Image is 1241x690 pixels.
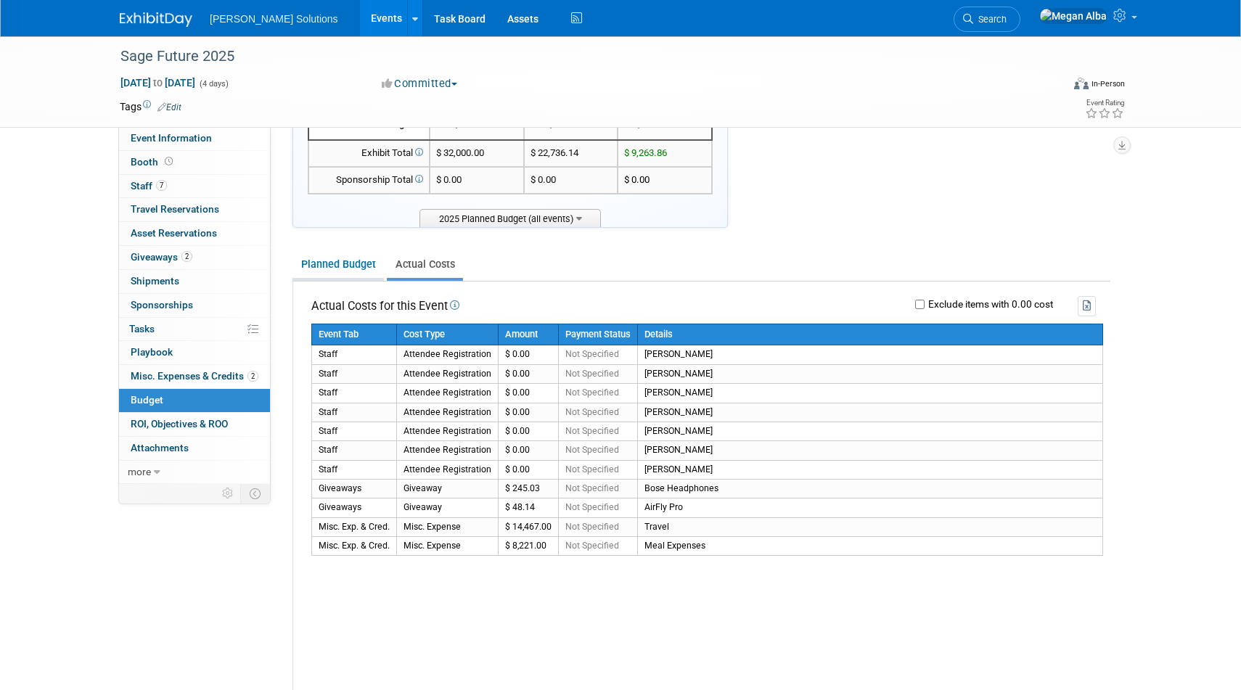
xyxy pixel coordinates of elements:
[638,537,1103,556] td: Meal Expenses
[524,140,618,167] td: $ 22,736.14
[397,364,499,383] td: Attendee Registration
[397,479,499,498] td: Giveaway
[129,323,155,334] span: Tasks
[119,270,270,293] a: Shipments
[119,151,270,174] a: Booth
[638,498,1103,517] td: AirFly Pro
[565,445,619,455] span: Not Specified
[311,296,459,316] td: Actual Costs for this Event
[499,364,559,383] td: $ 0.00
[565,464,619,475] span: Not Specified
[119,198,270,221] a: Travel Reservations
[565,426,619,436] span: Not Specified
[119,175,270,198] a: Staff7
[119,246,270,269] a: Giveaways2
[387,251,463,278] a: Actual Costs
[499,441,559,460] td: $ 0.00
[312,364,397,383] td: Staff
[973,14,1007,25] span: Search
[247,371,258,382] span: 2
[131,418,228,430] span: ROI, Objectives & ROO
[131,394,163,406] span: Budget
[565,522,619,532] span: Not Specified
[1085,99,1124,107] div: Event Rating
[131,346,173,358] span: Playbook
[1039,8,1107,24] img: Megan Alba
[312,384,397,403] td: Staff
[315,173,423,187] div: Sponsorship Total
[312,324,397,345] th: Event Tab
[638,517,1103,536] td: Travel
[565,483,619,493] span: Not Specified
[312,403,397,422] td: Staff
[499,403,559,422] td: $ 0.00
[115,44,1039,70] div: Sage Future 2025
[638,324,1103,345] th: Details
[499,384,559,403] td: $ 0.00
[119,341,270,364] a: Playbook
[397,324,499,345] th: Cost Type
[397,517,499,536] td: Misc. Expense
[499,479,559,498] td: $ 245.03
[397,422,499,440] td: Attendee Registration
[638,403,1103,422] td: [PERSON_NAME]
[312,498,397,517] td: Giveaways
[975,75,1125,97] div: Event Format
[315,147,423,160] div: Exhibit Total
[499,517,559,536] td: $ 14,467.00
[119,127,270,150] a: Event Information
[624,174,650,185] span: $ 0.00
[119,318,270,341] a: Tasks
[499,324,559,345] th: Amount
[131,203,219,215] span: Travel Reservations
[638,460,1103,479] td: [PERSON_NAME]
[128,466,151,477] span: more
[565,349,619,359] span: Not Specified
[565,407,619,417] span: Not Specified
[119,413,270,436] a: ROI, Objectives & ROO
[499,460,559,479] td: $ 0.00
[499,422,559,440] td: $ 0.00
[210,13,338,25] span: [PERSON_NAME] Solutions
[1091,78,1125,89] div: In-Person
[499,498,559,517] td: $ 48.14
[131,370,258,382] span: Misc. Expenses & Credits
[120,12,192,27] img: ExhibitDay
[312,517,397,536] td: Misc. Exp. & Cred.
[120,76,196,89] span: [DATE] [DATE]
[119,222,270,245] a: Asset Reservations
[436,174,462,185] span: $ 0.00
[397,441,499,460] td: Attendee Registration
[397,345,499,364] td: Attendee Registration
[119,437,270,460] a: Attachments
[1074,78,1089,89] img: Format-Inperson.png
[377,76,463,91] button: Committed
[119,294,270,317] a: Sponsorships
[312,537,397,556] td: Misc. Exp. & Cred.
[131,442,189,453] span: Attachments
[638,345,1103,364] td: [PERSON_NAME]
[156,180,167,191] span: 7
[119,461,270,484] a: more
[565,502,619,512] span: Not Specified
[638,364,1103,383] td: [PERSON_NAME]
[131,251,192,263] span: Giveaways
[925,300,1053,310] label: Exclude items with 0.00 cost
[131,156,176,168] span: Booth
[151,77,165,89] span: to
[181,251,192,262] span: 2
[954,7,1020,32] a: Search
[397,460,499,479] td: Attendee Registration
[312,479,397,498] td: Giveaways
[131,275,179,287] span: Shipments
[499,345,559,364] td: $ 0.00
[119,389,270,412] a: Budget
[565,541,619,551] span: Not Specified
[638,384,1103,403] td: [PERSON_NAME]
[397,384,499,403] td: Attendee Registration
[241,484,271,503] td: Toggle Event Tabs
[119,365,270,388] a: Misc. Expenses & Credits2
[216,484,241,503] td: Personalize Event Tab Strip
[397,537,499,556] td: Misc. Expense
[312,422,397,440] td: Staff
